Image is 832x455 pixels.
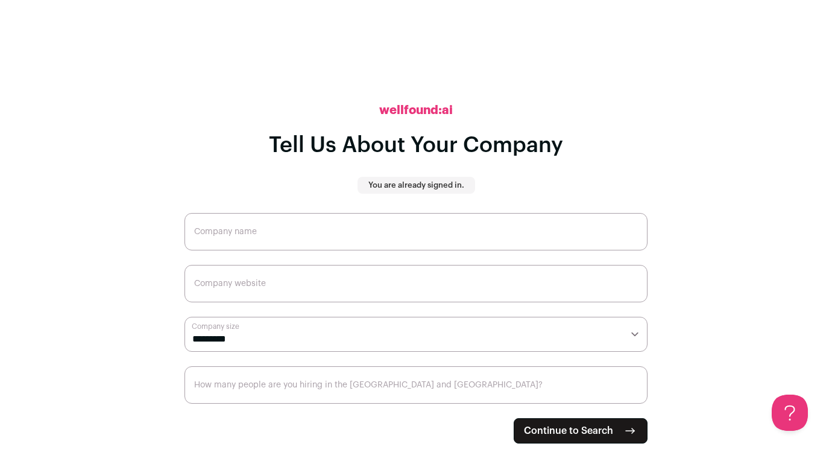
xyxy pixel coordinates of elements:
[184,366,648,404] input: How many people are you hiring in the US and Canada?
[184,265,648,302] input: Company website
[184,213,648,250] input: Company name
[524,424,613,438] span: Continue to Search
[379,102,453,119] h2: wellfound:ai
[368,180,464,190] p: You are already signed in.
[772,395,808,431] iframe: Toggle Customer Support
[269,133,563,157] h1: Tell Us About Your Company
[514,418,648,444] button: Continue to Search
